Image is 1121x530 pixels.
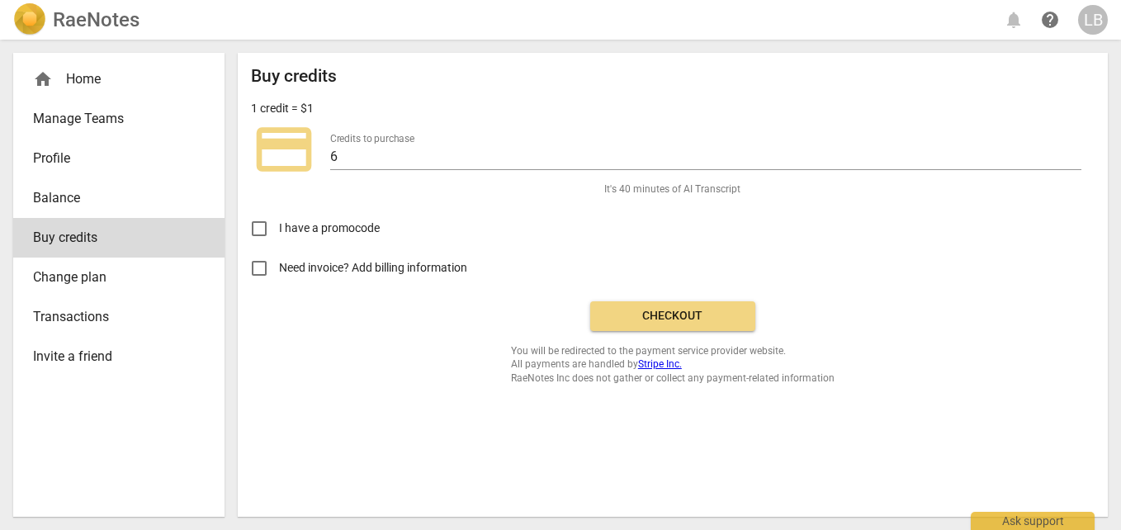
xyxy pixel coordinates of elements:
[33,69,53,89] span: home
[13,297,225,337] a: Transactions
[33,109,192,129] span: Manage Teams
[511,344,835,386] span: You will be redirected to the payment service provider website. All payments are handled by RaeNo...
[279,220,380,237] span: I have a promocode
[1078,5,1108,35] button: LB
[33,188,192,208] span: Balance
[13,337,225,376] a: Invite a friend
[279,259,470,277] span: Need invoice? Add billing information
[33,347,192,367] span: Invite a friend
[33,228,192,248] span: Buy credits
[971,512,1095,530] div: Ask support
[33,69,192,89] div: Home
[13,99,225,139] a: Manage Teams
[251,100,314,117] p: 1 credit = $1
[13,258,225,297] a: Change plan
[53,8,140,31] h2: RaeNotes
[603,308,742,324] span: Checkout
[590,301,755,331] button: Checkout
[13,3,46,36] img: Logo
[13,178,225,218] a: Balance
[604,182,740,196] span: It's 40 minutes of AI Transcript
[13,218,225,258] a: Buy credits
[13,3,140,36] a: LogoRaeNotes
[33,267,192,287] span: Change plan
[33,307,192,327] span: Transactions
[1035,5,1065,35] a: Help
[638,358,682,370] a: Stripe Inc.
[13,139,225,178] a: Profile
[1040,10,1060,30] span: help
[13,59,225,99] div: Home
[251,116,317,182] span: credit_card
[251,66,337,87] h2: Buy credits
[33,149,192,168] span: Profile
[330,134,414,144] label: Credits to purchase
